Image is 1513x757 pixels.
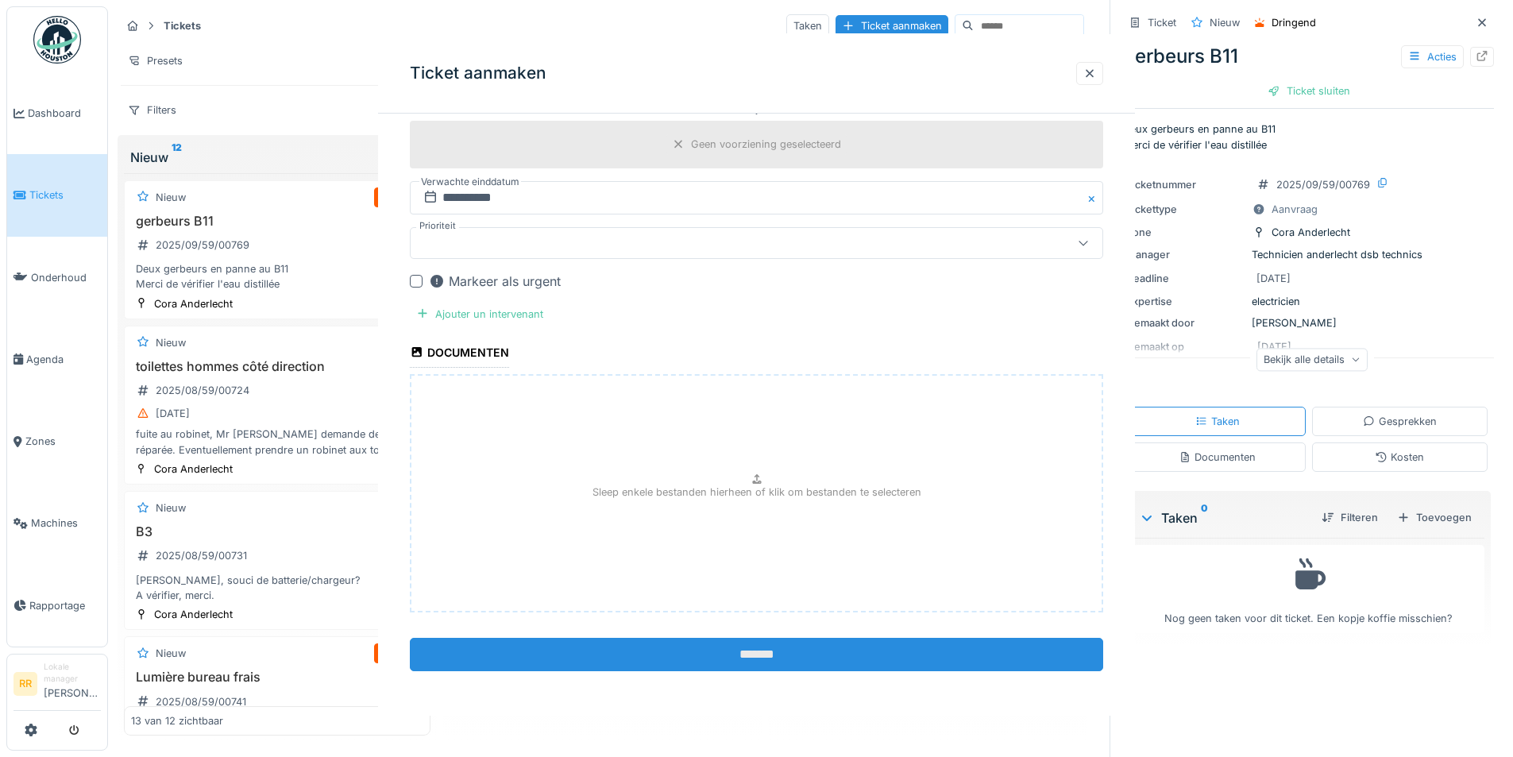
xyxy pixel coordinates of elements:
div: Markeer als urgent [429,271,561,290]
div: Geen voorziening geselecteerd [691,137,841,152]
p: Sleep enkele bestanden hierheen of klik om bestanden te selecteren [592,485,921,500]
div: Ajouter un intervenant [410,303,550,324]
div: Documenten [410,341,509,368]
h3: Ticket aanmaken [410,64,546,83]
label: Prioriteit [416,218,459,232]
label: Verwachte einddatum [419,172,521,190]
button: Close [1086,180,1103,214]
